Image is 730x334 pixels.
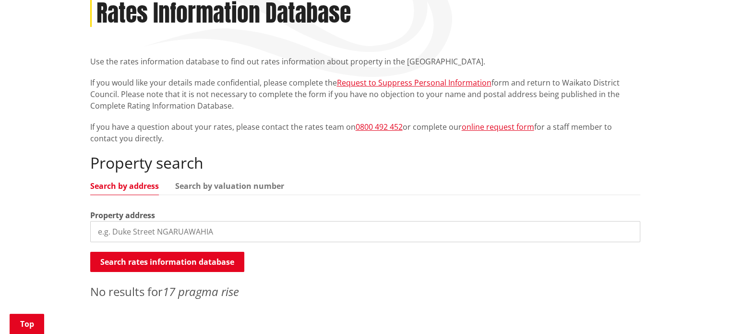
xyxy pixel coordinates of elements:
[175,182,284,190] a: Search by valuation number
[90,252,244,272] button: Search rates information database
[90,56,640,67] p: Use the rates information database to find out rates information about property in the [GEOGRAPHI...
[90,121,640,144] p: If you have a question about your rates, please contact the rates team on or complete our for a s...
[90,283,640,300] p: No results for
[90,221,640,242] input: e.g. Duke Street NGARUAWAHIA
[163,284,239,299] em: 17 pragma rise
[10,314,44,334] a: Top
[90,77,640,111] p: If you would like your details made confidential, please complete the form and return to Waikato ...
[90,210,155,221] label: Property address
[356,122,403,132] a: 0800 492 452
[90,154,640,172] h2: Property search
[462,122,534,132] a: online request form
[337,77,491,88] a: Request to Suppress Personal Information
[90,182,159,190] a: Search by address
[686,294,720,328] iframe: Messenger Launcher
